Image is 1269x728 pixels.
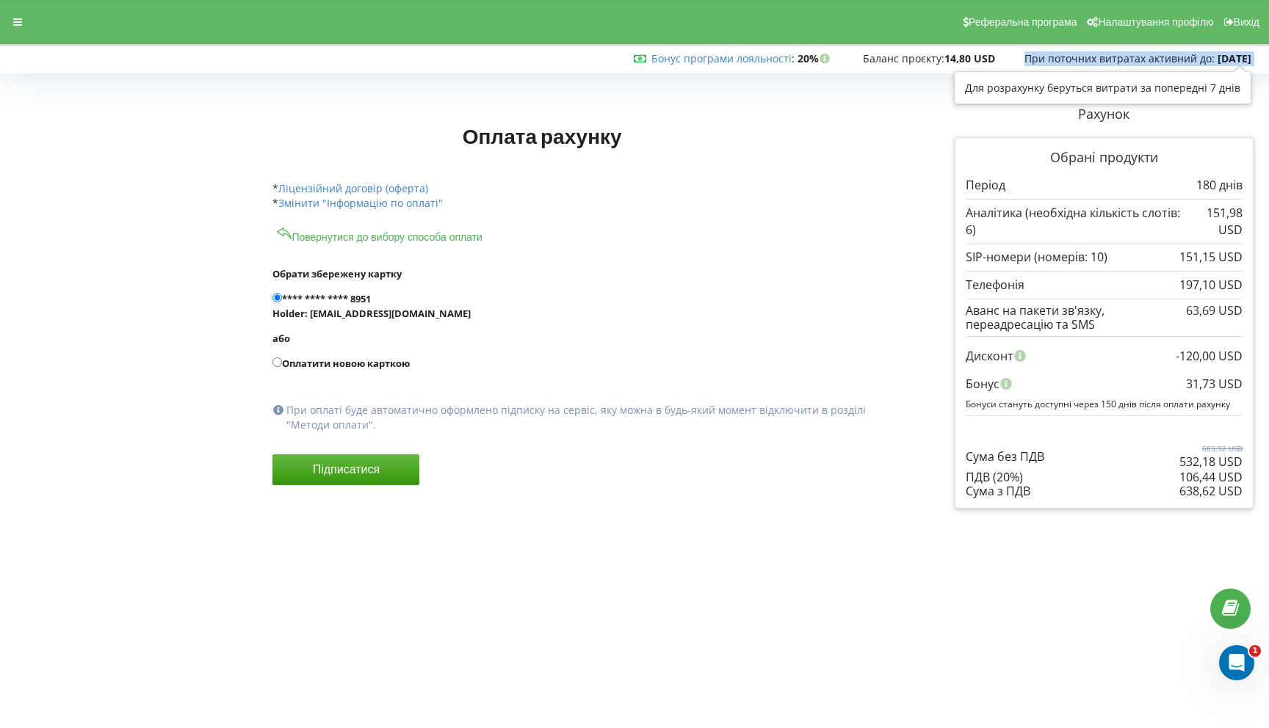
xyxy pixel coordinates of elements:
[966,205,1182,239] p: Аналітика (необхідна кількість слотів: 6)
[1234,16,1259,28] span: Вихід
[1179,470,1243,484] div: 106,44 USD
[651,51,792,65] a: Бонус програми лояльності
[1179,249,1243,266] p: 151,15 USD
[955,105,1254,124] p: Рахунок
[651,51,795,65] span: :
[966,470,1243,484] div: ПДВ (20%)
[272,266,891,281] label: Обрати збережену картку
[1182,205,1243,239] p: 151,98 USD
[966,484,1243,498] div: Сума з ПДВ
[286,403,892,432] p: При оплаті буде автоматично оформлено підписку на сервіс, яку можна в будь-який момент відключити...
[272,454,419,485] button: Підписатися
[1186,304,1243,317] div: 63,69 USD
[944,51,995,65] strong: 14,80 USD
[1179,484,1243,498] div: 638,62 USD
[272,123,811,149] h1: Оплата рахунку
[966,177,1005,194] p: Період
[278,196,443,210] a: Змінити "Інформацію по оплаті"
[272,356,891,371] label: Оплатити новою карткою
[966,249,1107,266] p: SIP-номери (номерів: 10)
[1098,16,1213,28] span: Налаштування профілю
[863,51,944,65] span: Баланс проєкту:
[1186,370,1243,398] div: 31,73 USD
[1218,51,1251,65] strong: [DATE]
[1196,177,1243,194] p: 180 днів
[966,398,1243,410] p: Бонуси стануть доступні через 150 днів після оплати рахунку
[798,51,834,65] strong: 20%
[1179,277,1243,294] p: 197,10 USD
[966,277,1024,294] p: Телефонія
[278,181,428,195] a: Ліцензійний договір (оферта)
[1179,443,1243,454] p: 683,92 USD
[966,448,1044,465] p: Сума без ПДВ
[966,148,1243,167] p: Обрані продукти
[1179,454,1243,470] p: 532,18 USD
[966,304,1243,331] div: Аванс на пакети зв'язку, переадресацію та SMS
[966,370,1243,398] div: Бонус
[272,357,282,367] input: Оплатити новою карткою
[1249,645,1261,657] span: 1
[966,342,1243,370] div: Дисконт
[969,16,1077,28] span: Реферальна програма
[1176,342,1243,370] div: -120,00 USD
[1219,645,1254,680] iframe: Intercom live chat
[272,331,891,346] label: або
[1024,51,1215,65] span: При поточних витратах активний до:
